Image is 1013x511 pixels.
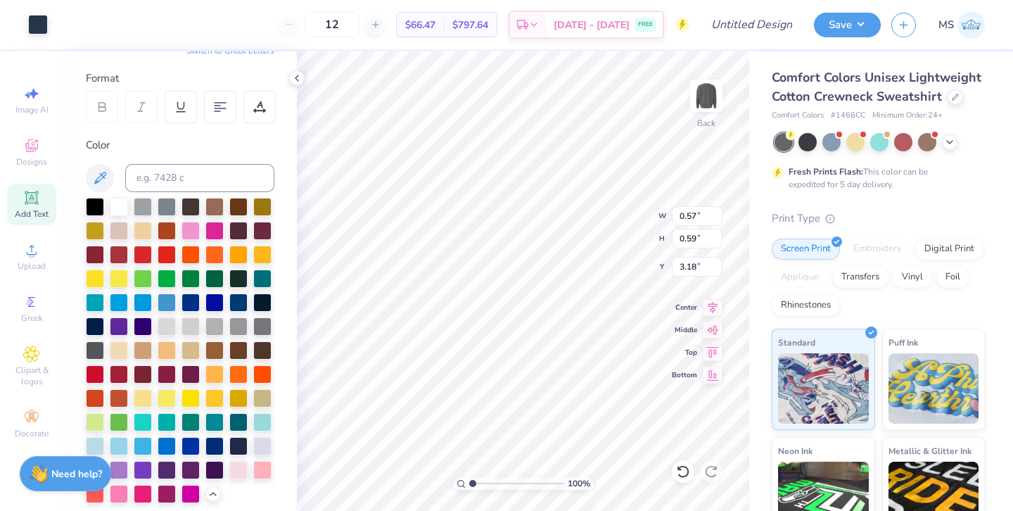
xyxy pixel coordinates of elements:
[51,467,102,481] strong: Need help?
[893,267,932,288] div: Vinyl
[15,208,49,220] span: Add Text
[672,370,697,380] span: Bottom
[18,260,46,272] span: Upload
[305,12,359,37] input: – –
[86,137,274,153] div: Color
[697,117,715,130] div: Back
[15,104,49,115] span: Image AI
[15,428,49,439] span: Decorate
[772,267,828,288] div: Applique
[405,18,435,32] span: $66.47
[86,70,276,87] div: Format
[888,335,918,350] span: Puff Ink
[872,110,943,122] span: Minimum Order: 24 +
[21,313,43,324] span: Greek
[554,18,630,32] span: [DATE] - [DATE]
[672,303,697,313] span: Center
[16,156,47,168] span: Designs
[938,17,954,33] span: MS
[700,11,803,39] input: Untitled Design
[888,353,979,424] img: Puff Ink
[832,267,888,288] div: Transfers
[672,348,697,358] span: Top
[778,335,815,350] span: Standard
[772,239,840,260] div: Screen Print
[452,18,488,32] span: $797.64
[778,443,813,458] span: Neon Ink
[936,267,969,288] div: Foil
[778,353,869,424] img: Standard
[568,477,590,490] span: 100 %
[789,166,863,177] strong: Fresh Prints Flash:
[957,11,985,39] img: Madeline Schoner
[844,239,911,260] div: Embroidery
[915,239,983,260] div: Digital Print
[772,210,985,227] div: Print Type
[772,295,840,316] div: Rhinestones
[772,69,981,105] span: Comfort Colors Unisex Lightweight Cotton Crewneck Sweatshirt
[831,110,865,122] span: # 1466CC
[814,13,881,37] button: Save
[7,365,56,387] span: Clipart & logos
[125,164,274,192] input: e.g. 7428 c
[888,443,971,458] span: Metallic & Glitter Ink
[672,325,697,335] span: Middle
[692,82,720,110] img: Back
[638,20,653,30] span: FREE
[789,165,962,191] div: This color can be expedited for 5 day delivery.
[772,110,824,122] span: Comfort Colors
[938,11,985,39] a: MS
